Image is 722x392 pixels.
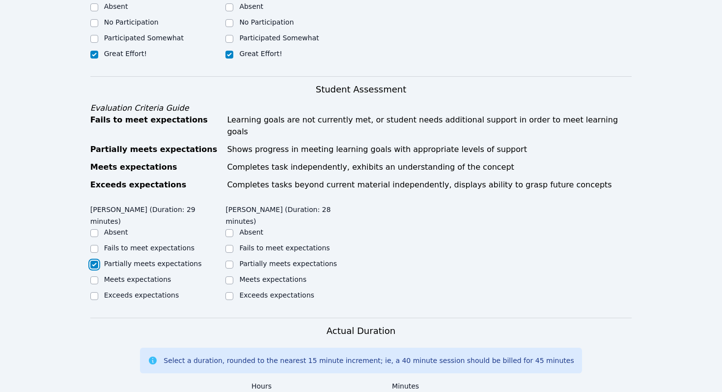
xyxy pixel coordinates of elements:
legend: [PERSON_NAME] (Duration: 29 minutes) [90,201,226,227]
div: Fails to meet expectations [90,114,222,138]
div: Evaluation Criteria Guide [90,102,632,114]
label: No Participation [104,18,159,26]
label: Absent [104,228,128,236]
label: Participated Somewhat [239,34,319,42]
label: Absent [104,2,128,10]
h3: Student Assessment [90,83,632,96]
div: Completes task independently, exhibits an understanding of the concept [227,161,632,173]
label: Meets expectations [239,275,306,283]
label: Great Effort! [239,50,282,58]
label: Absent [239,228,263,236]
div: Learning goals are not currently met, or student needs additional support in order to meet learni... [227,114,632,138]
label: Hours [251,377,330,392]
label: Fails to meet expectations [239,244,330,252]
div: Meets expectations [90,161,222,173]
label: Absent [239,2,263,10]
label: Exceeds expectations [104,291,179,299]
div: Shows progress in meeting learning goals with appropriate levels of support [227,144,632,155]
label: Fails to meet expectations [104,244,194,252]
div: Partially meets expectations [90,144,222,155]
div: Select a duration, rounded to the nearest 15 minute increment; ie, a 40 minute session should be ... [164,356,574,365]
label: Great Effort! [104,50,147,58]
div: Completes tasks beyond current material independently, displays ability to grasp future concepts [227,179,632,191]
div: Exceeds expectations [90,179,222,191]
label: Meets expectations [104,275,171,283]
h3: Actual Duration [327,324,395,338]
label: Partially meets expectations [239,260,337,268]
label: Exceeds expectations [239,291,314,299]
legend: [PERSON_NAME] (Duration: 28 minutes) [225,201,361,227]
label: Minutes [392,377,471,392]
label: Partially meets expectations [104,260,202,268]
label: No Participation [239,18,294,26]
label: Participated Somewhat [104,34,184,42]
